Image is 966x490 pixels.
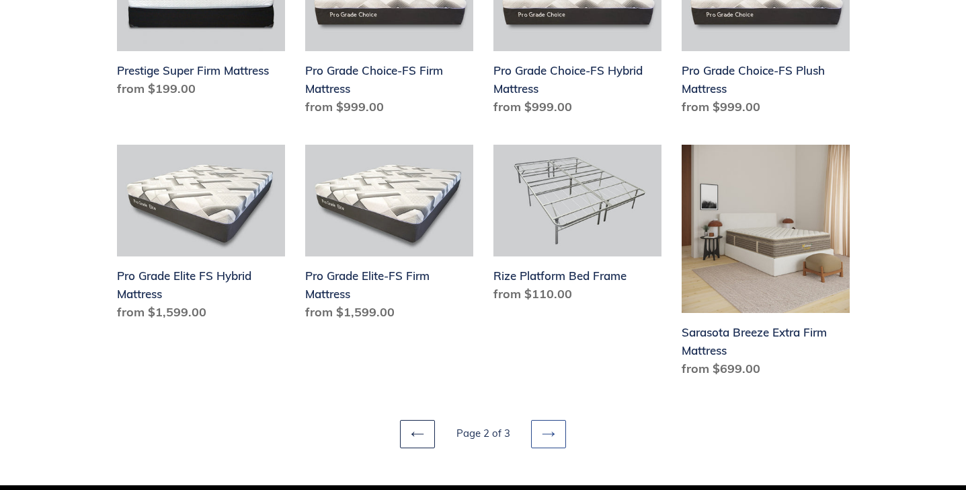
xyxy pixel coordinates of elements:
[493,145,661,309] a: Rize Platform Bed Frame
[305,145,473,327] a: Pro Grade Elite-FS Firm Mattress
[682,145,850,383] a: Sarasota Breeze Extra Firm Mattress
[438,426,528,442] li: Page 2 of 3
[117,145,285,327] a: Pro Grade Elite FS Hybrid Mattress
